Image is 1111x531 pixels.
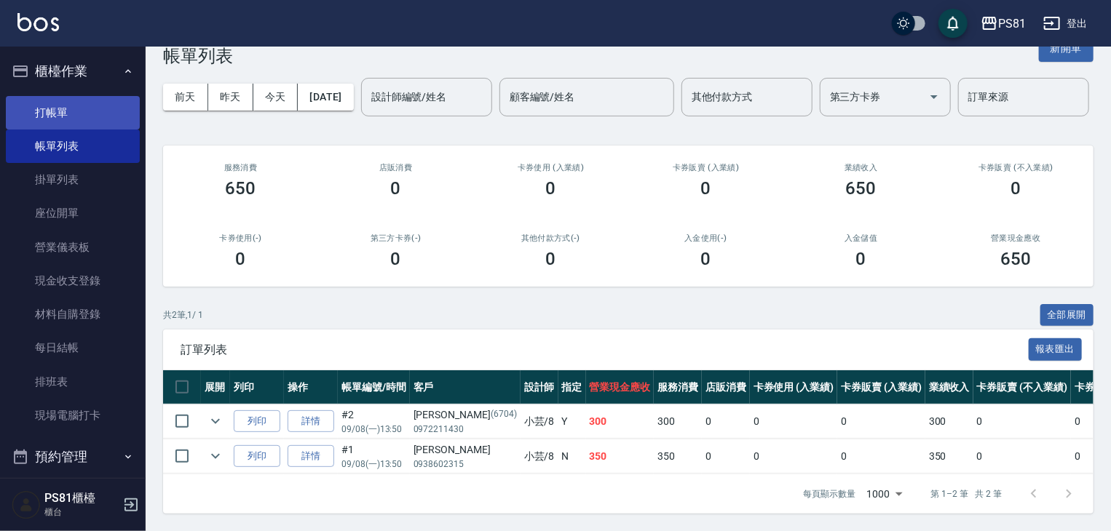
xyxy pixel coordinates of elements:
[6,264,140,298] a: 現金收支登錄
[521,404,558,439] td: 小芸 /8
[288,410,334,433] a: 詳情
[837,370,925,404] th: 卡券販賣 (入業績)
[973,370,1071,404] th: 卡券販賣 (不入業績)
[702,439,750,474] td: 0
[646,163,766,172] h2: 卡券販賣 (入業績)
[6,399,140,432] a: 現場電腦打卡
[6,196,140,230] a: 座位開單
[750,439,838,474] td: 0
[44,491,119,506] h5: PS81櫃檯
[181,163,301,172] h3: 服務消費
[6,163,140,196] a: 掛單列表
[6,96,140,129] a: 打帳單
[925,370,973,404] th: 業績收入
[44,506,119,519] p: 櫃台
[1011,178,1021,199] h3: 0
[181,343,1029,357] span: 訂單列表
[163,84,208,111] button: 前天
[922,85,946,108] button: Open
[861,474,908,514] div: 1000
[546,249,556,269] h3: 0
[163,46,233,66] h3: 帳單列表
[558,370,586,404] th: 指定
[1039,35,1094,62] button: 新開單
[6,129,140,163] a: 帳單列表
[298,84,353,111] button: [DATE]
[414,442,517,458] div: [PERSON_NAME]
[586,404,655,439] td: 300
[6,298,140,331] a: 材料自購登錄
[391,178,401,199] h3: 0
[234,445,280,468] button: 列印
[253,84,298,111] button: 今天
[1029,342,1083,356] a: 報表匯出
[925,404,973,439] td: 300
[288,445,334,468] a: 詳情
[856,249,866,269] h3: 0
[1029,338,1083,361] button: 報表匯出
[205,410,226,432] button: expand row
[6,365,140,399] a: 排班表
[546,178,556,199] h3: 0
[341,423,406,436] p: 09/08 (一) 13:50
[6,331,140,364] a: 每日結帳
[801,163,921,172] h2: 業績收入
[803,487,855,500] p: 每頁顯示數量
[1039,41,1094,55] a: 新開單
[338,370,410,404] th: 帳單編號/時間
[6,231,140,264] a: 營業儀表板
[491,233,611,243] h2: 其他付款方式(-)
[801,233,921,243] h2: 入金儲值
[234,410,280,433] button: 列印
[521,370,558,404] th: 設計師
[701,249,711,269] h3: 0
[17,13,59,31] img: Logo
[341,458,406,471] p: 09/08 (一) 13:50
[230,370,284,404] th: 列印
[201,370,230,404] th: 展開
[702,370,750,404] th: 店販消費
[521,439,558,474] td: 小芸 /8
[181,233,301,243] h2: 卡券使用(-)
[654,439,702,474] td: 350
[226,178,256,199] h3: 650
[1001,249,1032,269] h3: 650
[973,439,1071,474] td: 0
[6,52,140,90] button: 櫃檯作業
[558,404,586,439] td: Y
[491,407,517,423] p: (6704)
[163,308,203,322] p: 共 2 筆, 1 / 1
[414,407,517,423] div: [PERSON_NAME]
[931,487,1002,500] p: 第 1–2 筆 共 2 筆
[998,15,1026,33] div: PS81
[956,233,1076,243] h2: 營業現金應收
[414,458,517,471] p: 0938602315
[338,439,410,474] td: #1
[975,9,1032,39] button: PS81
[338,404,410,439] td: #2
[336,233,456,243] h2: 第三方卡券(-)
[205,445,226,467] button: expand row
[6,438,140,476] button: 預約管理
[1040,304,1094,327] button: 全部展開
[701,178,711,199] h3: 0
[654,404,702,439] td: 300
[654,370,702,404] th: 服務消費
[558,439,586,474] td: N
[391,249,401,269] h3: 0
[750,404,838,439] td: 0
[414,423,517,436] p: 0972211430
[12,490,41,519] img: Person
[973,404,1071,439] td: 0
[837,439,925,474] td: 0
[702,404,750,439] td: 0
[1037,10,1094,37] button: 登出
[6,476,140,514] button: 報表及分析
[846,178,877,199] h3: 650
[586,439,655,474] td: 350
[284,370,338,404] th: 操作
[336,163,456,172] h2: 店販消費
[646,233,766,243] h2: 入金使用(-)
[837,404,925,439] td: 0
[956,163,1076,172] h2: 卡券販賣 (不入業績)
